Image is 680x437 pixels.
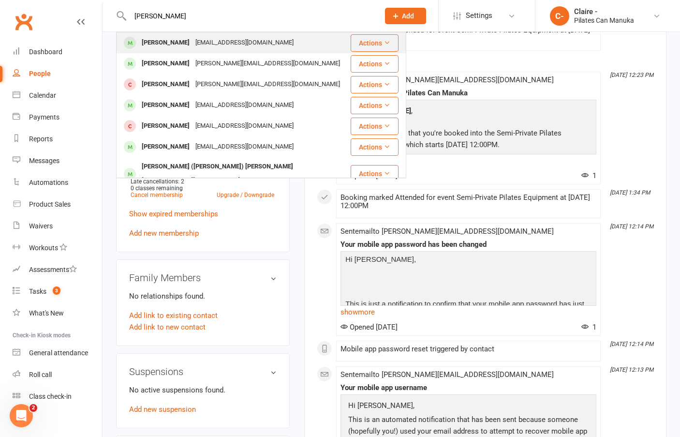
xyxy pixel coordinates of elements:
span: Add [402,12,414,20]
div: Booking marked Attended for event Semi-Private Pilates Equipment at [DATE] 12:00PM [340,194,596,210]
div: Workouts [29,244,58,252]
p: Hi , [346,105,591,119]
p: No active suspensions found. [129,384,277,396]
p: This is just a notification to confirm that your mobile app password has just been changed. [343,298,594,324]
div: Class check-in [29,392,72,400]
a: Assessments [13,259,102,281]
div: Messages [29,157,59,165]
a: Tasks 3 [13,281,102,302]
a: Add new suspension [129,405,196,414]
button: Actions [351,165,399,182]
div: [PERSON_NAME][EMAIL_ADDRESS][DOMAIN_NAME] [192,57,343,71]
a: Reports [13,128,102,150]
button: Actions [351,118,399,135]
span: 1 [581,323,596,332]
span: Sent email to [PERSON_NAME][EMAIL_ADDRESS][DOMAIN_NAME] [340,75,554,84]
div: Product Sales [29,200,71,208]
div: Late cancellations: 2 [131,178,274,185]
div: What's New [29,309,64,317]
i: [DATE] 1:34 PM [610,189,650,196]
div: Dashboard [29,48,62,56]
span: Settings [466,5,492,27]
div: C- [550,6,569,26]
a: Clubworx [12,10,36,34]
h3: Suspensions [129,366,277,377]
p: Hi [PERSON_NAME], [346,400,591,414]
i: [DATE] 12:23 PM [610,72,653,78]
p: No relationships found. [129,290,277,302]
div: Tasks [29,287,46,295]
a: Show expired memberships [129,210,218,218]
button: Actions [351,76,399,93]
a: Upgrade / Downgrade [217,192,274,198]
button: Actions [351,97,399,114]
div: Your mobile app password has been changed [340,241,596,249]
div: Reports [29,135,53,143]
div: [PERSON_NAME] [139,36,192,50]
button: Actions [351,55,399,73]
a: What's New [13,302,102,324]
a: Workouts [13,237,102,259]
div: [PERSON_NAME] [139,57,192,71]
p: This is a reminder that you're booked into the Semi-Private Pilates Equipment event which starts ... [346,127,591,153]
button: Add [385,8,426,24]
a: Automations [13,172,102,194]
div: General attendance [29,349,88,357]
a: Messages [13,150,102,172]
div: Claire - [574,7,634,16]
div: [EMAIL_ADDRESS][DOMAIN_NAME] [192,36,296,50]
div: Booking marked Attended for event Semi-Private Pilates Equipment at [DATE] 12:00PM [340,26,596,43]
div: Automations [29,179,68,186]
a: Calendar [13,85,102,106]
h3: Family Members [129,272,277,283]
i: [DATE] 12:14 PM [610,341,653,347]
div: [PERSON_NAME] [139,119,192,133]
a: Payments [13,106,102,128]
div: [PERSON_NAME] [139,98,192,112]
div: Payments [29,113,59,121]
div: [PERSON_NAME][EMAIL_ADDRESS][DOMAIN_NAME] [192,77,343,91]
span: Opened [DATE] [340,323,398,332]
a: Add link to existing contact [129,310,218,321]
div: [PERSON_NAME] [139,77,192,91]
div: Pilates Can Manuka [574,16,634,25]
a: Waivers [13,215,102,237]
div: Your mobile app username [340,384,596,392]
div: [PERSON_NAME] [139,140,192,154]
i: [DATE] 12:14 PM [610,223,653,230]
div: [EMAIL_ADDRESS][DOMAIN_NAME] [192,119,296,133]
a: show more [340,305,596,319]
div: [EMAIL_ADDRESS][DOMAIN_NAME] [192,98,296,112]
button: Actions [351,138,399,156]
div: Mobile app password reset triggered by contact [340,345,596,353]
span: Sent email to [PERSON_NAME][EMAIL_ADDRESS][DOMAIN_NAME] [340,370,554,379]
div: Event reminder for Pilates Can Manuka [340,89,596,97]
a: General attendance kiosk mode [13,342,102,364]
p: Hi [PERSON_NAME], [343,254,594,268]
a: Cancel membership [131,192,183,198]
a: Add new membership [129,229,199,238]
div: Assessments [29,266,77,273]
a: Product Sales [13,194,102,215]
a: Class kiosk mode [13,386,102,407]
div: People [29,70,51,77]
span: 2 [30,404,37,412]
div: [PERSON_NAME] ([PERSON_NAME]) [PERSON_NAME] [139,160,296,174]
button: Actions [351,34,399,52]
div: [EMAIL_ADDRESS][DOMAIN_NAME] [192,140,296,154]
li: [DATE] [317,56,654,71]
a: Dashboard [13,41,102,63]
div: Roll call [29,371,52,378]
div: [EMAIL_ADDRESS][DOMAIN_NAME] [139,174,243,188]
a: People [13,63,102,85]
span: Sent email to [PERSON_NAME][EMAIL_ADDRESS][DOMAIN_NAME] [340,227,554,236]
div: Calendar [29,91,56,99]
a: Roll call [13,364,102,386]
span: 0 classes remaining [131,185,183,192]
a: show more [340,154,596,167]
span: 3 [53,286,60,295]
span: 1 [581,171,596,180]
iframe: Intercom live chat [10,404,33,427]
input: Search... [127,9,372,23]
div: Waivers [29,222,53,230]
